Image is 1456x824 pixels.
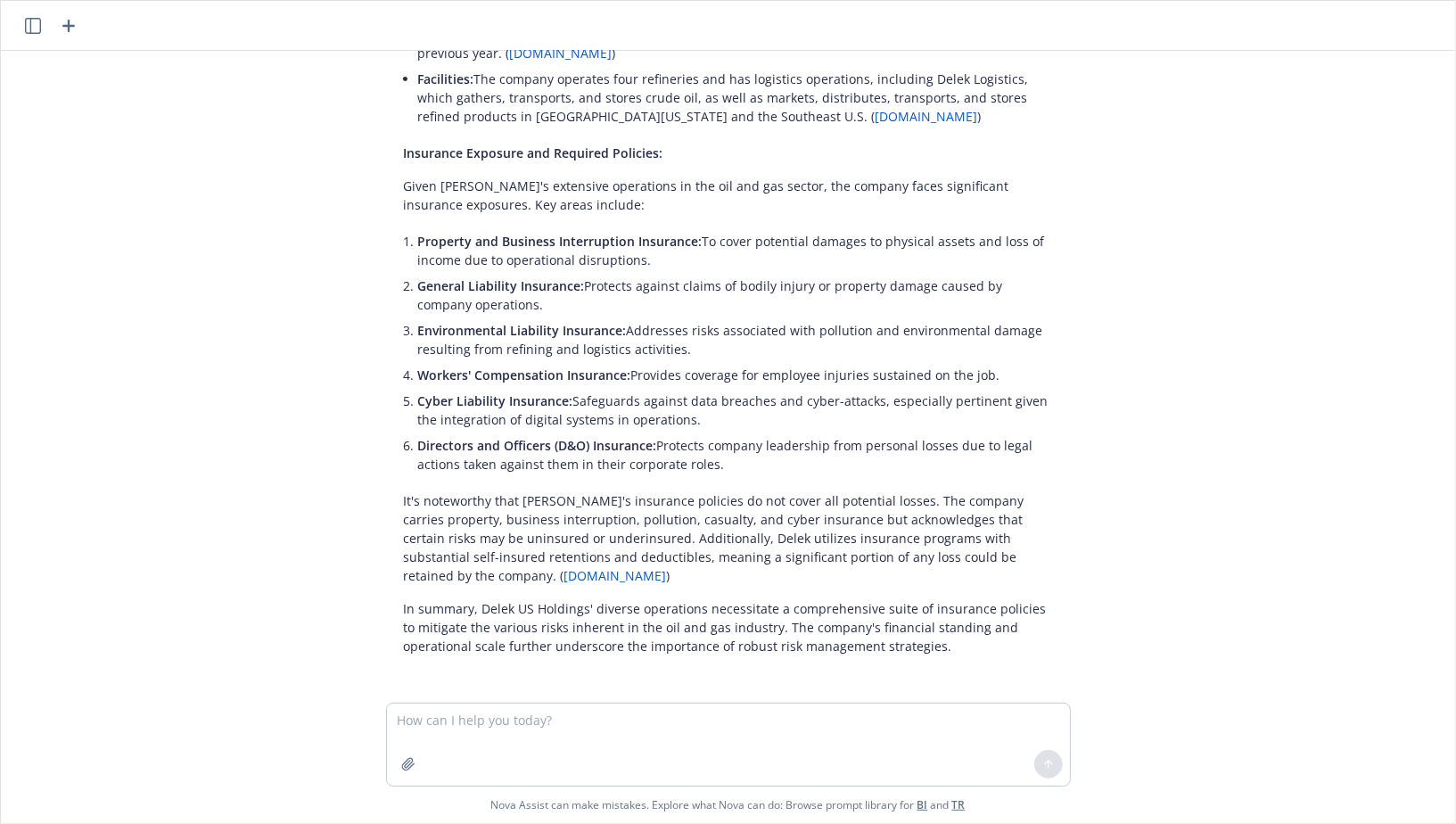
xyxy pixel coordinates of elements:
[418,321,1053,358] p: Addresses risks associated with pollution and environmental damage resulting from refining and lo...
[418,366,1053,384] p: Provides coverage for employee injuries sustained on the job.
[418,322,627,339] span: Environmental Liability Insurance:
[404,144,663,161] span: Insurance Exposure and Required Policies:
[418,277,585,294] span: General Liability Insurance:
[418,436,1053,474] p: Protects company leadership from personal losses due to legal actions taken against them in their...
[418,233,703,250] span: Property and Business Interruption Insurance:
[418,392,573,409] span: Cyber Liability Insurance:
[8,787,1448,823] span: Nova Assist can make mistakes. Explore what Nova can do: Browse prompt library for and
[404,599,1053,655] p: In summary, Delek US Holdings' diverse operations necessitate a comprehensive suite of insurance ...
[404,177,1053,214] p: Given [PERSON_NAME]'s extensive operations in the oil and gas sector, the company faces significa...
[418,437,657,454] span: Directors and Officers (D&O) Insurance:
[510,45,613,62] a: [DOMAIN_NAME]
[418,367,631,383] span: Workers' Compensation Insurance:
[418,70,1053,126] p: The company operates four refineries and has logistics operations, including Delek Logistics, whi...
[564,567,667,584] a: [DOMAIN_NAME]
[917,797,928,812] a: BI
[876,108,978,125] a: [DOMAIN_NAME]
[418,232,1053,269] p: To cover potential damages to physical assets and loss of income due to operational disruptions.
[418,70,474,87] span: Facilities:
[418,391,1053,429] p: Safeguards against data breaches and cyber-attacks, especially pertinent given the integration of...
[952,797,966,812] a: TR
[418,276,1053,314] p: Protects against claims of bodily injury or property damage caused by company operations.
[404,491,1053,585] p: It's noteworthy that [PERSON_NAME]'s insurance policies do not cover all potential losses. The co...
